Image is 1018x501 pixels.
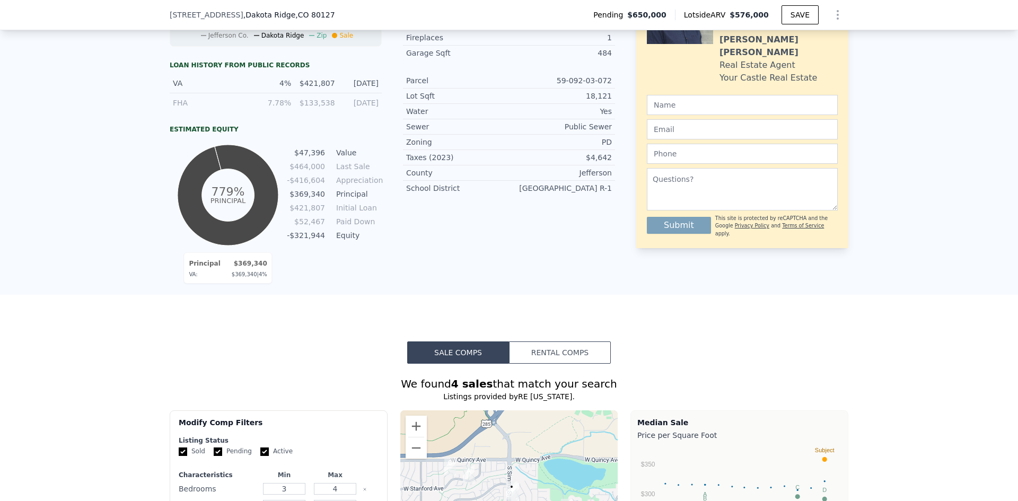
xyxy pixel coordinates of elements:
[509,32,612,43] div: 1
[406,121,509,132] div: Sewer
[406,437,427,459] button: Zoom out
[719,72,817,84] div: Your Castle Real Estate
[822,487,827,493] text: D
[286,188,326,200] td: $369,340
[637,417,841,428] div: Median Sale
[286,202,326,214] td: $421,807
[232,271,267,277] span: $369,340 | 4%
[179,471,257,479] div: Characteristics
[297,98,335,108] div: $133,538
[179,447,187,456] input: Sold
[782,223,824,228] a: Terms of Service
[795,484,800,490] text: C
[647,144,838,164] input: Phone
[782,5,819,24] button: SAVE
[647,95,838,115] input: Name
[179,436,379,445] div: Listing Status
[341,98,379,108] div: [DATE]
[506,481,517,499] div: 11562 W Temple Ave
[243,10,335,20] span: , Dakota Ridge
[815,447,835,453] text: Subject
[179,417,379,436] div: Modify Comp Filters
[509,341,611,364] button: Rental Comps
[406,91,509,101] div: Lot Sqft
[735,223,769,228] a: Privacy Policy
[509,91,612,101] div: 18,121
[317,32,327,39] span: Zip
[509,48,612,58] div: 484
[286,174,326,186] td: -$416,604
[188,257,221,270] td: Principal
[170,125,382,134] div: Estimated Equity
[254,98,291,108] div: 7.78%
[254,78,291,89] div: 4%
[179,481,257,496] div: Bedrooms
[260,447,269,456] input: Active
[286,161,326,172] td: $464,000
[715,215,838,238] div: This site is protected by reCAPTCHA and the Google and apply.
[647,217,711,234] button: Submit
[703,491,707,497] text: A
[286,147,326,159] td: $47,396
[647,119,838,139] input: Email
[261,32,304,39] span: Dakota Ridge
[509,121,612,132] div: Public Sewer
[406,48,509,58] div: Garage Sqft
[627,10,666,20] span: $650,000
[212,185,245,198] tspan: 779%
[463,465,475,484] div: 4463 S Urban Ct
[210,196,246,204] tspan: Principal
[684,10,730,20] span: Lotside ARV
[261,471,308,479] div: Min
[214,447,252,456] label: Pending
[341,78,379,89] div: [DATE]
[406,168,509,178] div: County
[719,33,838,59] div: [PERSON_NAME] [PERSON_NAME]
[593,10,627,20] span: Pending
[406,106,509,117] div: Water
[339,32,353,39] span: Sale
[334,161,382,172] td: Last Sale
[509,183,612,194] div: [GEOGRAPHIC_DATA] R-1
[406,32,509,43] div: Fireplaces
[312,471,358,479] div: Max
[170,10,243,20] span: [STREET_ADDRESS]
[827,4,848,25] button: Show Options
[297,78,335,89] div: $421,807
[407,341,509,364] button: Sale Comps
[363,487,367,491] button: Clear
[334,230,382,241] td: Equity
[509,75,612,86] div: 59-092-03-072
[179,447,205,456] label: Sold
[406,75,509,86] div: Parcel
[208,32,249,39] span: Jefferson Co.
[173,98,248,108] div: FHA
[451,377,493,390] strong: 4 sales
[406,152,509,163] div: Taxes (2023)
[173,78,248,89] div: VA
[170,61,382,69] div: Loan history from public records
[221,257,268,270] td: $369,340
[295,11,335,19] span: , CO 80127
[214,447,222,456] input: Pending
[444,458,456,476] div: 4425 S Vivian Way
[730,11,769,19] span: $576,000
[286,216,326,227] td: $52,467
[334,216,382,227] td: Paid Down
[406,183,509,194] div: School District
[334,202,382,214] td: Initial Loan
[641,461,655,468] text: $350
[406,416,427,437] button: Zoom in
[509,106,612,117] div: Yes
[188,270,221,279] td: VA :
[406,137,509,147] div: Zoning
[637,428,841,443] div: Price per Square Foot
[509,168,612,178] div: Jefferson
[719,59,795,72] div: Real Estate Agent
[334,188,382,200] td: Principal
[334,147,382,159] td: Value
[509,152,612,163] div: $4,642
[170,391,848,402] div: Listings provided by RE [US_STATE] .
[260,447,293,456] label: Active
[641,490,655,498] text: $300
